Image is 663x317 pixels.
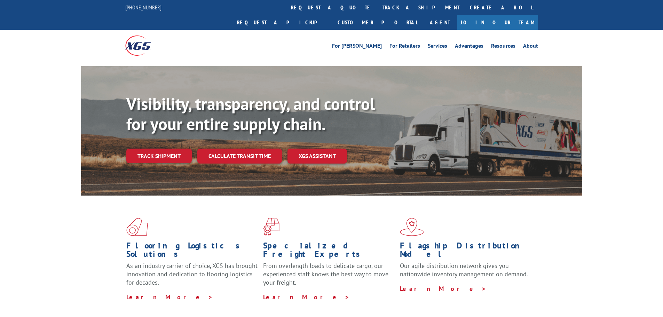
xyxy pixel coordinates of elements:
a: Calculate transit time [197,149,282,164]
a: Request a pickup [232,15,332,30]
a: Track shipment [126,149,192,163]
img: xgs-icon-total-supply-chain-intelligence-red [126,218,148,236]
a: Services [428,43,447,51]
a: [PHONE_NUMBER] [125,4,161,11]
h1: Flagship Distribution Model [400,241,531,262]
a: Resources [491,43,515,51]
a: Learn More > [263,293,350,301]
a: For Retailers [389,43,420,51]
a: Learn More > [126,293,213,301]
h1: Flooring Logistics Solutions [126,241,258,262]
a: For [PERSON_NAME] [332,43,382,51]
a: Advantages [455,43,483,51]
img: xgs-icon-focused-on-flooring-red [263,218,279,236]
p: From overlength loads to delicate cargo, our experienced staff knows the best way to move your fr... [263,262,395,293]
a: Agent [423,15,457,30]
a: About [523,43,538,51]
span: As an industry carrier of choice, XGS has brought innovation and dedication to flooring logistics... [126,262,258,286]
h1: Specialized Freight Experts [263,241,395,262]
b: Visibility, transparency, and control for your entire supply chain. [126,93,375,135]
a: Learn More > [400,285,487,293]
a: XGS ASSISTANT [287,149,347,164]
a: Customer Portal [332,15,423,30]
img: xgs-icon-flagship-distribution-model-red [400,218,424,236]
span: Our agile distribution network gives you nationwide inventory management on demand. [400,262,528,278]
a: Join Our Team [457,15,538,30]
